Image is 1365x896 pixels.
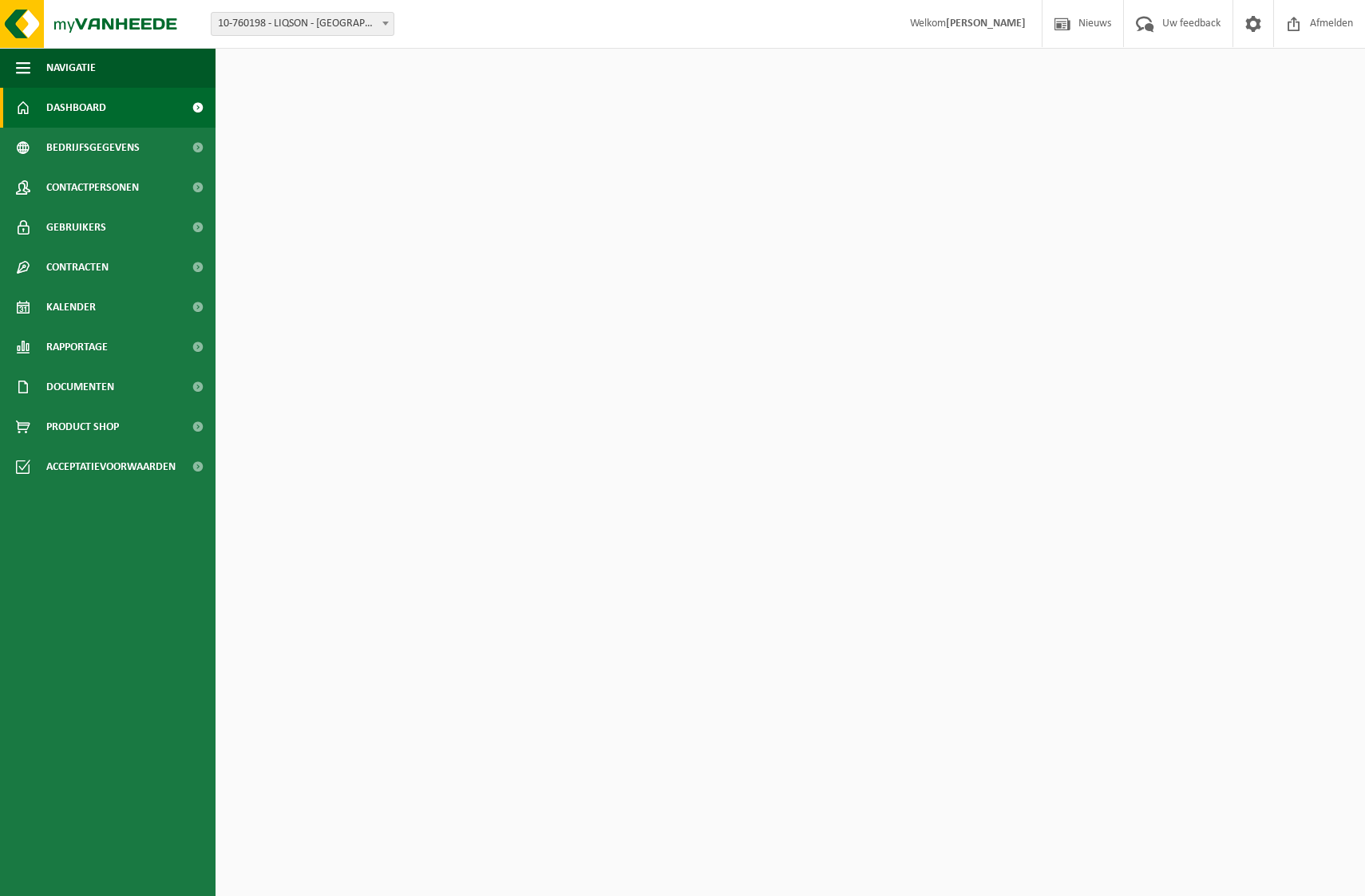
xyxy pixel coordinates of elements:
[46,327,108,367] span: Rapportage
[46,48,96,88] span: Navigatie
[46,168,139,207] span: Contactpersonen
[46,207,106,247] span: Gebruikers
[211,12,394,36] span: 10-760198 - LIQSON - ROESELARE
[46,88,106,128] span: Dashboard
[46,407,119,447] span: Product Shop
[46,367,114,407] span: Documenten
[46,128,140,168] span: Bedrijfsgegevens
[46,287,96,327] span: Kalender
[212,13,394,35] span: 10-760198 - LIQSON - ROESELARE
[46,447,176,487] span: Acceptatievoorwaarden
[46,247,109,287] span: Contracten
[946,18,1026,30] strong: [PERSON_NAME]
